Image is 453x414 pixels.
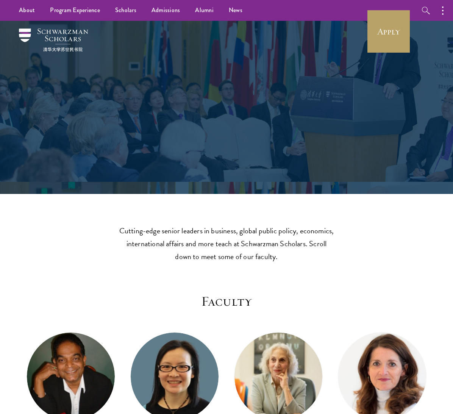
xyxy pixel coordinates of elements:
p: Cutting-edge senior leaders in business, global public policy, economics, international affairs a... [119,224,334,263]
img: Schwarzman Scholars [19,28,88,52]
h3: Faculty [23,293,430,309]
a: Apply [367,10,410,53]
